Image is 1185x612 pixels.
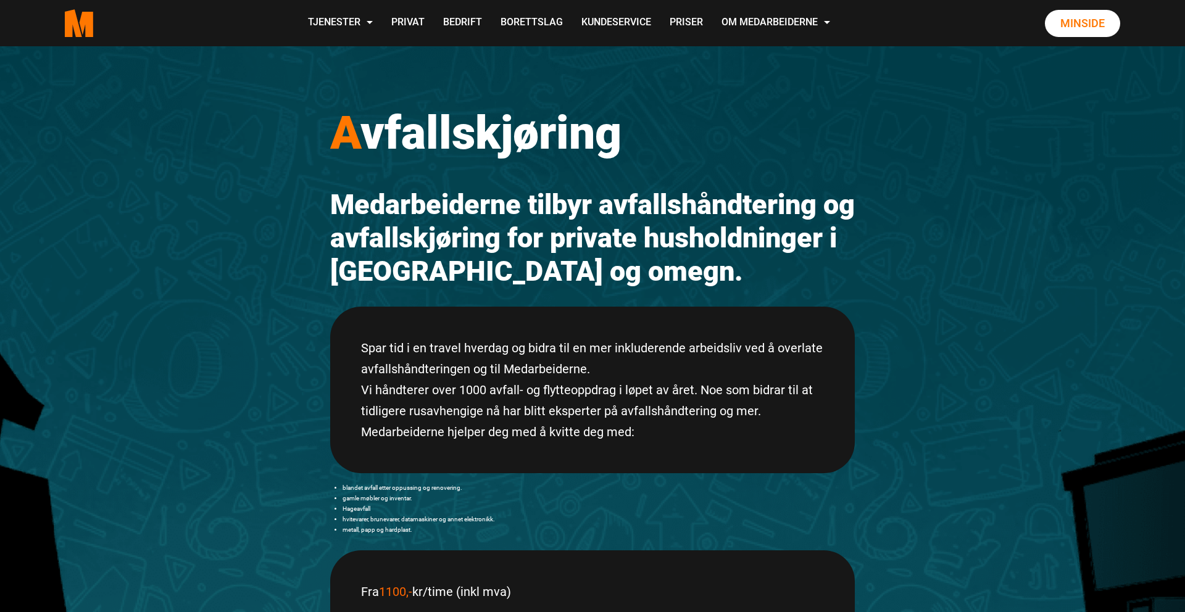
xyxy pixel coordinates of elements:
a: Minside [1045,10,1120,37]
h1: vfallskjøring [330,105,855,160]
li: gamle møbler og inventar. [343,493,855,503]
p: Fra kr/time (inkl mva) [361,581,824,602]
a: Privat [382,1,434,45]
a: Om Medarbeiderne [712,1,839,45]
li: metall, papp og hardplast. [343,524,855,535]
div: Spar tid i en travel hverdag og bidra til en mer inkluderende arbeidsliv ved å overlate avfallshå... [330,307,855,473]
a: Priser [660,1,712,45]
a: Tjenester [299,1,382,45]
a: Kundeservice [572,1,660,45]
li: Hageavfall [343,503,855,514]
a: Borettslag [491,1,572,45]
a: Bedrift [434,1,491,45]
span: 1100,- [379,584,412,599]
li: blandet avfall etter oppussing og renovering. [343,482,855,493]
span: A [330,105,360,160]
li: hvitevarer, brunevarer, datamaskiner og annet elektronikk. [343,514,855,524]
h2: Medarbeiderne tilbyr avfallshåndtering og avfallskjøring for private husholdninger i [GEOGRAPHIC_... [330,188,855,288]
